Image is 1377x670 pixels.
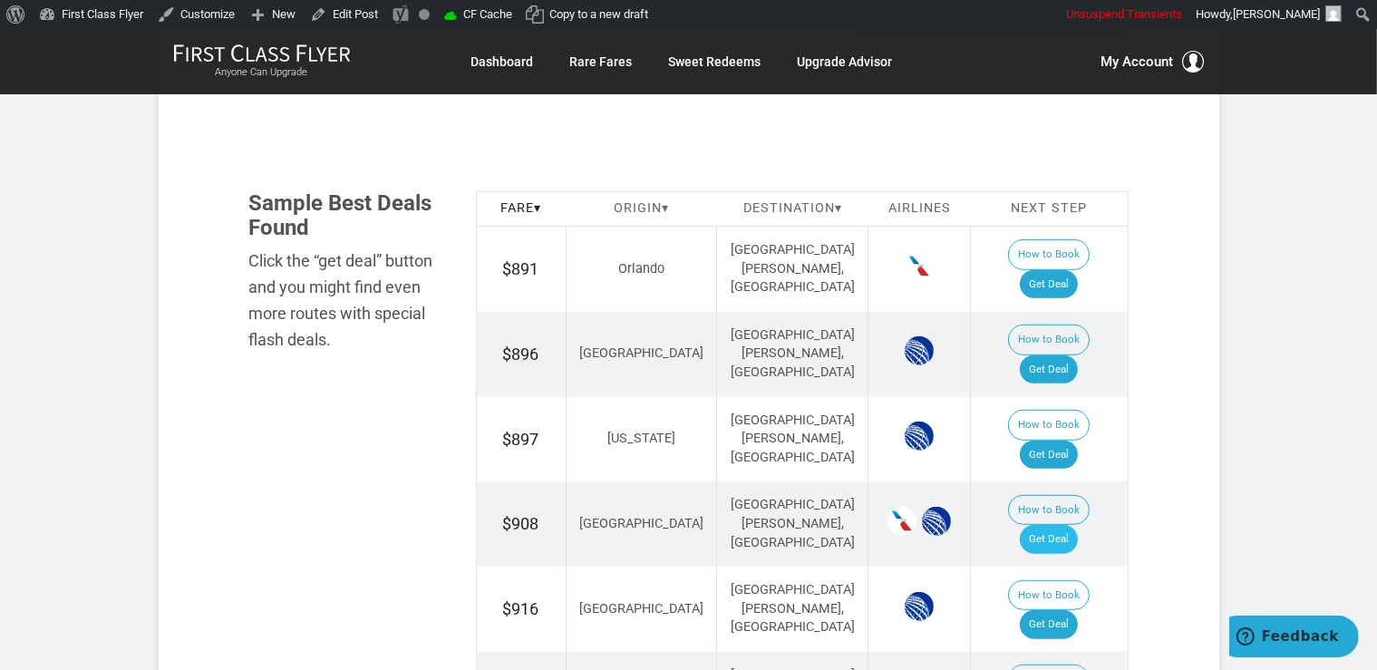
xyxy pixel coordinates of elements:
th: Fare [476,192,566,227]
button: How to Book [1008,410,1090,441]
a: First Class FlyerAnyone Can Upgrade [173,44,351,80]
span: [GEOGRAPHIC_DATA] [579,516,703,531]
a: Upgrade Advisor [798,45,893,78]
button: How to Book [1008,239,1090,270]
img: First Class Flyer [173,44,351,63]
span: [GEOGRAPHIC_DATA] [579,345,703,361]
a: Get Deal [1020,270,1078,299]
button: How to Book [1008,495,1090,526]
h3: Sample Best Deals Found [249,191,449,239]
span: Orlando [618,261,664,277]
span: ▾ [534,200,541,216]
span: American Airlines [887,507,916,536]
span: $897 [503,430,539,449]
a: Dashboard [471,45,534,78]
span: United [905,592,934,621]
span: [US_STATE] [607,431,675,446]
button: How to Book [1008,580,1090,611]
a: Get Deal [1020,441,1078,470]
th: Airlines [868,192,971,227]
small: Anyone Can Upgrade [173,66,351,79]
a: Get Deal [1020,610,1078,639]
span: [GEOGRAPHIC_DATA][PERSON_NAME], [GEOGRAPHIC_DATA] [731,497,855,549]
span: $916 [503,599,539,618]
iframe: Opens a widget where you can find more information [1229,616,1359,661]
div: Click the “get deal” button and you might find even more routes with special flash deals. [249,248,449,353]
span: $896 [503,345,539,364]
span: United [905,422,934,451]
button: My Account [1101,51,1205,73]
th: Origin [566,192,717,227]
a: Get Deal [1020,355,1078,384]
a: Sweet Redeems [669,45,761,78]
th: Next Step [971,192,1128,227]
span: United [922,507,951,536]
span: ▾ [662,200,669,216]
span: Unsuspend Transients [1066,7,1182,21]
a: Rare Fares [570,45,633,78]
span: [GEOGRAPHIC_DATA][PERSON_NAME], [GEOGRAPHIC_DATA] [731,413,855,465]
span: [GEOGRAPHIC_DATA][PERSON_NAME], [GEOGRAPHIC_DATA] [731,242,855,295]
span: $908 [503,514,539,533]
span: $891 [503,259,539,278]
span: [GEOGRAPHIC_DATA] [579,601,703,617]
span: My Account [1101,51,1174,73]
span: United [905,336,934,365]
span: [PERSON_NAME] [1233,7,1320,21]
button: How to Book [1008,325,1090,355]
a: Get Deal [1020,525,1078,554]
span: [GEOGRAPHIC_DATA][PERSON_NAME], [GEOGRAPHIC_DATA] [731,582,855,635]
th: Destination [717,192,868,227]
span: American Airlines [905,252,934,281]
span: [GEOGRAPHIC_DATA][PERSON_NAME], [GEOGRAPHIC_DATA] [731,327,855,380]
span: ▾ [835,200,842,216]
